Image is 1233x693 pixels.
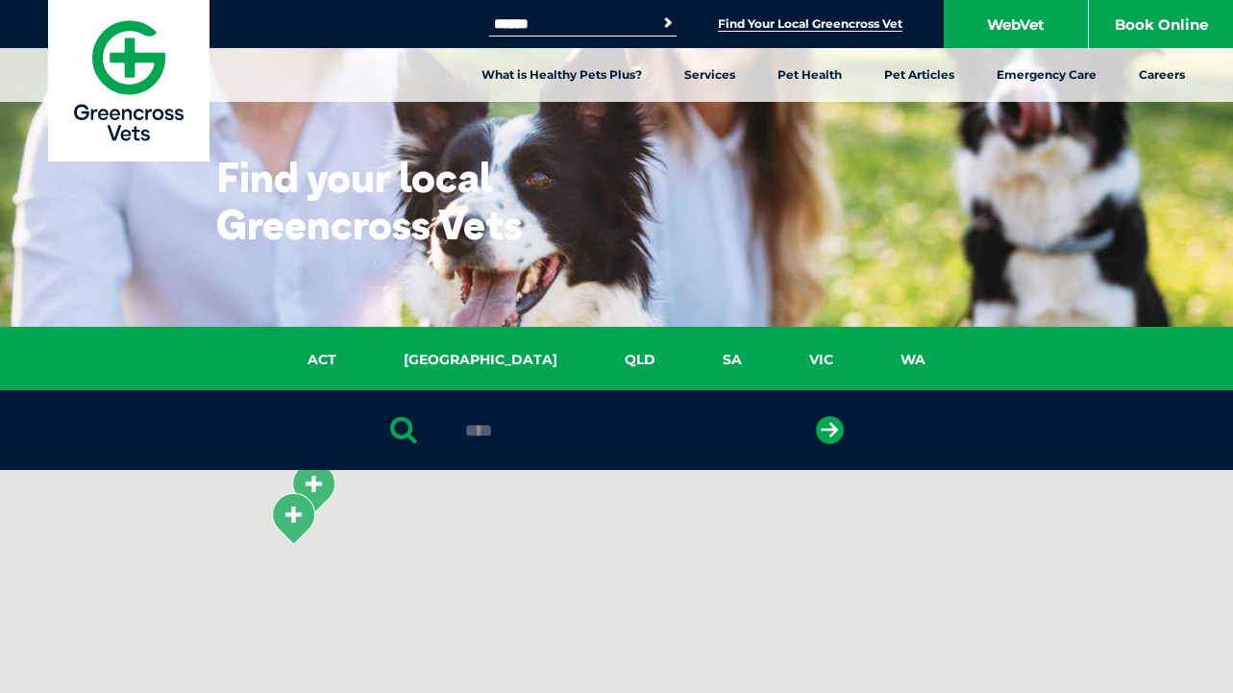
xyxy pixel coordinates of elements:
a: Pet Articles [863,48,975,102]
a: Emergency Care [975,48,1118,102]
a: Careers [1118,48,1206,102]
div: Kangaroo Flat [269,492,317,545]
a: ACT [274,349,370,371]
a: VIC [776,349,867,371]
a: Pet Health [756,48,863,102]
a: QLD [591,349,689,371]
a: SA [689,349,776,371]
a: Services [663,48,756,102]
a: WA [867,349,959,371]
a: Find Your Local Greencross Vet [718,16,902,32]
button: Search [658,13,678,33]
div: White Hills [289,461,337,514]
h1: Find your local Greencross Vets [216,154,596,248]
a: [GEOGRAPHIC_DATA] [370,349,591,371]
a: What is Healthy Pets Plus? [460,48,663,102]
